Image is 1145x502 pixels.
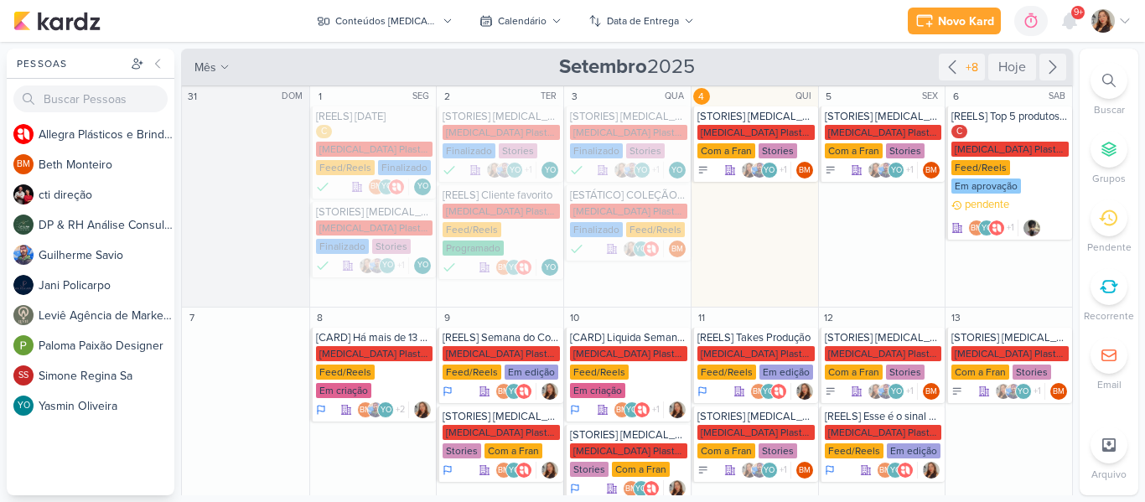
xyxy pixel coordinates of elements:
span: 2025 [559,54,695,80]
div: Hoje [988,54,1036,80]
div: Colaboradores: Beth Monteiro, Yasmin Oliveira, Allegra Plásticos e Brindes Personalizados, Paloma... [614,401,664,418]
p: BM [925,167,937,175]
p: YO [545,167,556,175]
div: Stories [886,143,925,158]
span: +1 [904,385,914,398]
div: Yasmin Oliveira [760,383,777,400]
div: Responsável: Beth Monteiro [796,462,813,479]
div: [STORIES] ALLEGRA PLÁSTICOS [825,110,942,123]
p: BM [370,183,382,191]
div: QUI [795,90,816,103]
div: 2 [438,88,455,105]
div: Beth Monteiro [968,220,985,236]
div: Responsável: Franciluce Carvalho [669,401,686,418]
p: BM [671,246,683,254]
div: 9 [438,309,455,326]
img: kardz.app [13,11,101,31]
div: S i m o n e R e g i n a S a [39,367,174,385]
div: Finalizado [570,222,623,237]
img: Guilherme Savio [369,257,386,274]
div: Colaboradores: Beth Monteiro, Yasmin Oliveira, Allegra Plásticos e Brindes Personalizados [495,462,536,479]
img: Franciluce Carvalho [741,162,758,179]
div: Responsável: Franciluce Carvalho [414,401,431,418]
div: Em criação [570,383,625,398]
div: Em edição [759,365,813,380]
div: Programado [443,241,504,256]
div: Stories [626,143,665,158]
p: YO [509,388,520,396]
p: BM [925,388,937,396]
img: Franciluce Carvalho [614,162,630,179]
div: Beth Monteiro [13,154,34,174]
div: Pessoas [13,56,127,71]
div: Feed/Reels [316,160,375,175]
div: A l l e g r a P l á s t i c o s e B r i n d e s P e r s o n a l i z a d o s [39,126,174,143]
img: Franciluce Carvalho [995,383,1012,400]
div: Em edição [505,365,558,380]
div: 7 [184,309,200,326]
p: BM [360,406,371,415]
div: [MEDICAL_DATA] Plasticos PJ [316,142,433,157]
div: Em criação [316,383,371,398]
img: Arthur Branze [1023,220,1040,236]
span: 9+ [1074,6,1083,19]
div: Finalizado [570,143,623,158]
p: Grupos [1092,171,1126,186]
div: Com a Fran [484,443,542,458]
div: 31 [184,88,200,105]
p: YO [510,167,521,175]
img: Allegra Plásticos e Brindes Personalizados [770,383,787,400]
div: Feed/Reels [316,365,375,380]
div: Com a Fran [825,365,883,380]
div: [STORIES] ALLEGRA PLÁSTICOS [951,331,1069,344]
span: +1 [1005,221,1014,235]
div: TER [541,90,562,103]
img: Leviê Agência de Marketing Digital [13,305,34,325]
div: [REELS] Dia das crianças [316,110,433,123]
img: Paloma Paixão Designer [13,335,34,355]
p: YO [417,183,428,191]
div: Finalizado [316,239,369,254]
div: DOM [282,90,308,103]
img: Allegra Plásticos e Brindes Personalizados [643,241,660,257]
div: [STORIES] ALLEGRA PLÁSTICOS [825,331,942,344]
div: Responsável: Yasmin Oliveira [414,257,431,274]
span: +1 [650,163,660,177]
div: Com a Fran [697,443,755,458]
div: Colaboradores: Beth Monteiro, Yasmin Oliveira, Allegra Plásticos e Brindes Personalizados, Arthur... [968,220,1018,236]
img: Franciluce Carvalho [623,241,640,257]
div: Responsável: Franciluce Carvalho [541,462,558,479]
p: Pendente [1087,240,1132,255]
div: Yasmin Oliveira [761,162,778,179]
div: Responsável: Yasmin Oliveira [541,259,558,276]
div: c t i d i r e ç ã o [39,186,174,204]
div: Stories [886,365,925,380]
img: Allegra Plásticos e Brindes Personalizados [13,124,34,144]
div: Com a Fran [612,462,670,477]
div: SEG [412,90,434,103]
span: +2 [394,403,405,417]
div: SAB [1049,90,1070,103]
p: Recorrente [1084,308,1134,323]
div: Com a Fran [697,143,755,158]
img: Guilherme Savio [367,401,384,418]
img: Guilherme Savio [751,162,768,179]
div: Responsável: Yasmin Oliveira [541,162,558,179]
p: YO [545,264,556,272]
div: [MEDICAL_DATA] Plasticos PJ [570,204,687,219]
div: 3 [566,88,583,105]
div: Finalizado [570,241,583,257]
div: Yasmin Oliveira [505,462,522,479]
div: Em Andamento [570,403,580,417]
div: [REELS] Cliente favorito [443,189,560,202]
div: Stories [570,462,609,477]
p: BM [498,388,510,396]
div: [CARD] Liquida Semana do Consumidor [570,331,687,344]
div: Beth Monteiro [923,383,940,400]
div: Finalizado [443,143,495,158]
div: Beth Monteiro [368,179,385,195]
div: Em aprovação [951,179,1021,194]
div: Responsável: Beth Monteiro [923,383,940,400]
div: Feed/Reels [626,222,685,237]
span: +1 [778,163,787,177]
